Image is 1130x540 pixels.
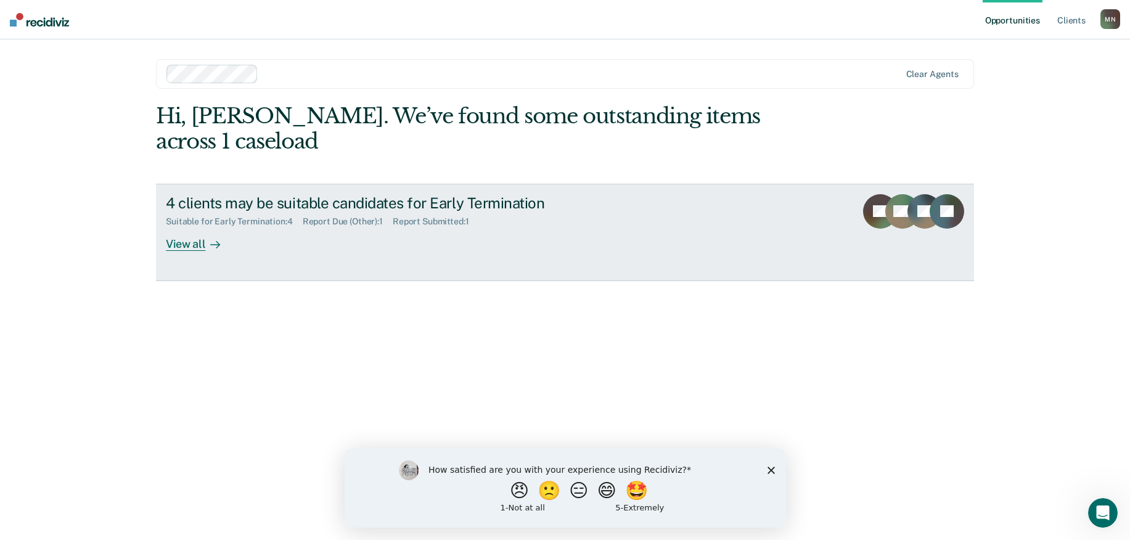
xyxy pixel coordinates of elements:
iframe: Survey by Kim from Recidiviz [345,448,786,528]
div: View all [166,227,235,251]
div: M N [1100,9,1120,29]
a: 4 clients may be suitable candidates for Early TerminationSuitable for Early Termination:4Report ... [156,184,974,281]
button: MN [1100,9,1120,29]
div: Suitable for Early Termination : 4 [166,216,303,227]
div: Hi, [PERSON_NAME]. We’ve found some outstanding items across 1 caseload [156,104,810,154]
img: Recidiviz [10,13,69,27]
div: Report Due (Other) : 1 [303,216,393,227]
iframe: Intercom live chat [1088,498,1118,528]
div: Clear agents [906,69,959,80]
div: Report Submitted : 1 [393,216,479,227]
div: 4 clients may be suitable candidates for Early Termination [166,194,599,212]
